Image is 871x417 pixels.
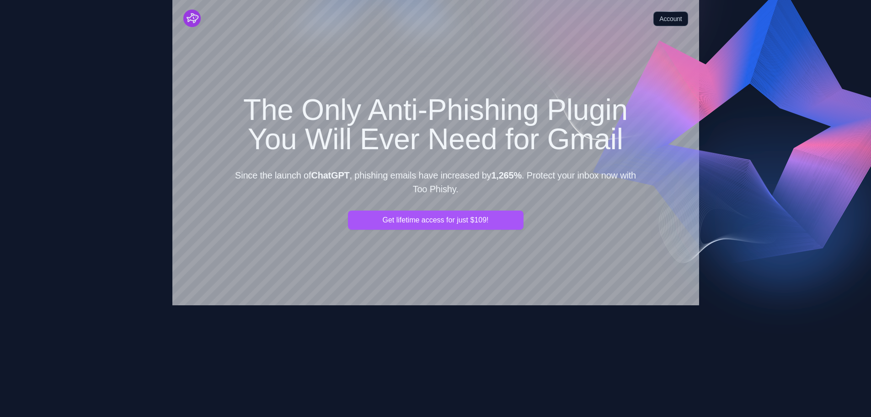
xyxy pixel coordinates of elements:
p: Since the launch of , phishing emails have increased by . Protect your inbox now with Too Phishy. [231,168,641,196]
b: 1,265% [491,170,522,180]
button: Get lifetime access for just $109! [348,211,524,230]
a: Cruip [183,10,201,27]
h1: The Only Anti-Phishing Plugin You Will Ever Need for Gmail [231,95,641,154]
b: ChatGPT [311,170,349,180]
img: Stellar [183,10,201,27]
a: Account [653,11,688,26]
